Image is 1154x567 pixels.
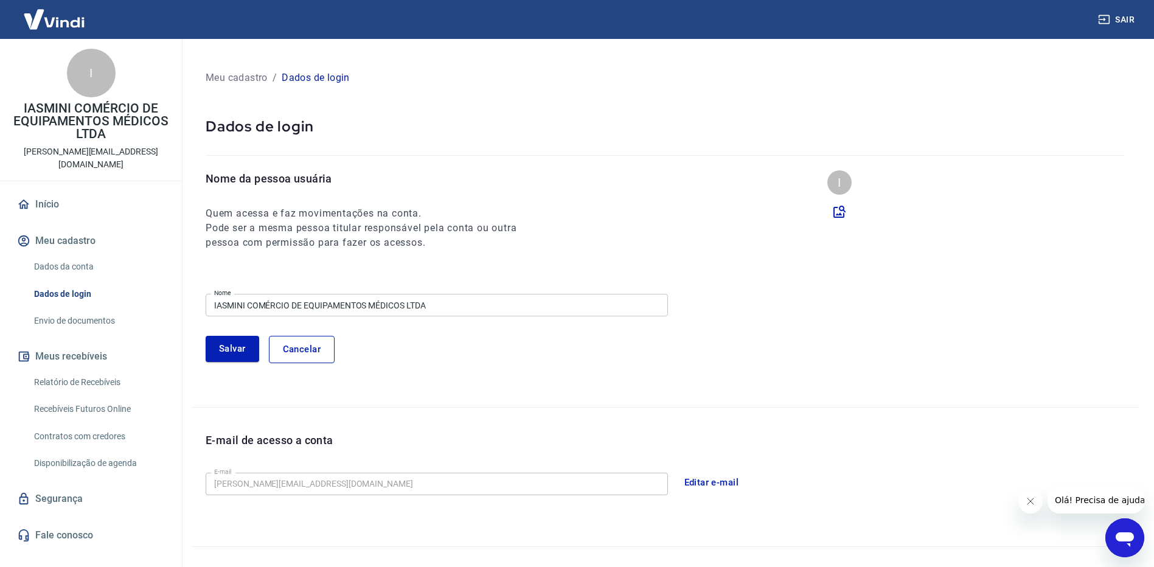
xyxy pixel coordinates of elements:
p: Dados de login [282,71,350,85]
label: Nome [214,288,231,297]
a: Fale conosco [15,522,167,549]
p: [PERSON_NAME][EMAIL_ADDRESS][DOMAIN_NAME] [10,145,172,171]
a: Relatório de Recebíveis [29,370,167,395]
iframe: Fechar mensagem [1018,489,1043,513]
p: / [273,71,277,85]
button: Editar e-mail [678,470,746,495]
span: Olá! Precisa de ajuda? [7,9,102,18]
button: Salvar [206,336,259,361]
a: Dados de login [29,282,167,307]
a: Início [15,191,167,218]
p: Dados de login [206,117,1125,136]
div: I [67,49,116,97]
a: Dados da conta [29,254,167,279]
button: Sair [1096,9,1139,31]
p: IASMINI COMÉRCIO DE EQUIPAMENTOS MÉDICOS LTDA [10,102,172,141]
div: I [827,170,852,195]
a: Segurança [15,485,167,512]
a: Recebíveis Futuros Online [29,397,167,422]
button: Cancelar [269,336,335,363]
button: Meu cadastro [15,228,167,254]
h6: Pode ser a mesma pessoa titular responsável pela conta ou outra pessoa com permissão para fazer o... [206,221,539,250]
img: Vindi [15,1,94,38]
p: E-mail de acesso a conta [206,432,333,448]
label: E-mail [214,467,231,476]
a: Disponibilização de agenda [29,451,167,476]
p: Meu cadastro [206,71,268,85]
h6: Quem acessa e faz movimentações na conta. [206,206,539,221]
a: Contratos com credores [29,424,167,449]
iframe: Mensagem da empresa [1048,487,1144,513]
iframe: Botão para abrir a janela de mensagens [1105,518,1144,557]
button: Meus recebíveis [15,343,167,370]
p: Nome da pessoa usuária [206,170,539,187]
a: Envio de documentos [29,308,167,333]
